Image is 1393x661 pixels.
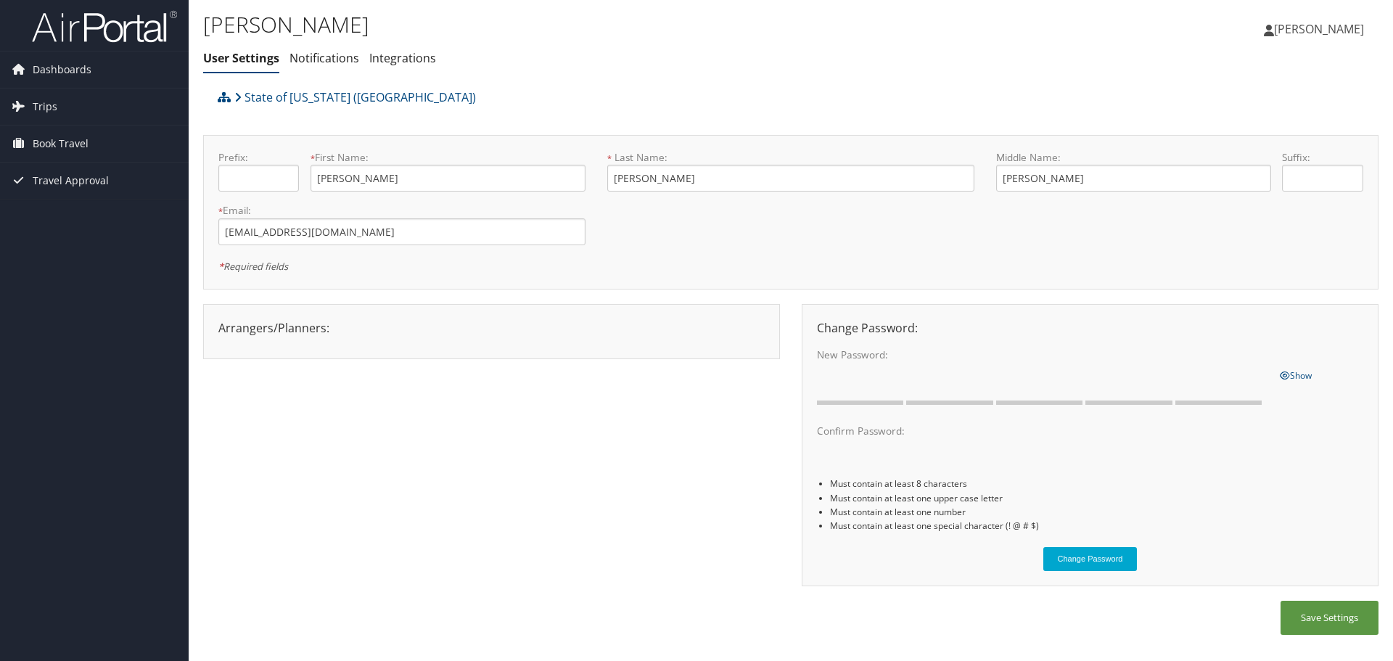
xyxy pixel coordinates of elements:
em: Required fields [218,260,288,273]
label: Prefix: [218,150,299,165]
label: First Name: [311,150,585,165]
span: [PERSON_NAME] [1274,21,1364,37]
div: Change Password: [806,319,1374,337]
label: Middle Name: [996,150,1271,165]
span: Travel Approval [33,163,109,199]
li: Must contain at least one number [830,505,1363,519]
label: New Password: [817,348,1268,362]
label: Suffix: [1282,150,1363,165]
button: Change Password [1043,547,1138,571]
a: [PERSON_NAME] [1264,7,1378,51]
li: Must contain at least 8 characters [830,477,1363,490]
span: Book Travel [33,126,89,162]
span: Dashboards [33,52,91,88]
h1: [PERSON_NAME] [203,9,987,40]
a: Show [1280,366,1312,382]
label: Email: [218,203,585,218]
a: State of [US_STATE] ([GEOGRAPHIC_DATA]) [234,83,476,112]
button: Save Settings [1281,601,1378,635]
label: Confirm Password: [817,424,1268,438]
a: User Settings [203,50,279,66]
li: Must contain at least one upper case letter [830,491,1363,505]
a: Notifications [289,50,359,66]
a: Integrations [369,50,436,66]
div: Arrangers/Planners: [207,319,776,337]
li: Must contain at least one special character (! @ # $) [830,519,1363,533]
label: Last Name: [607,150,974,165]
span: Show [1280,369,1312,382]
span: Trips [33,89,57,125]
img: airportal-logo.png [32,9,177,44]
